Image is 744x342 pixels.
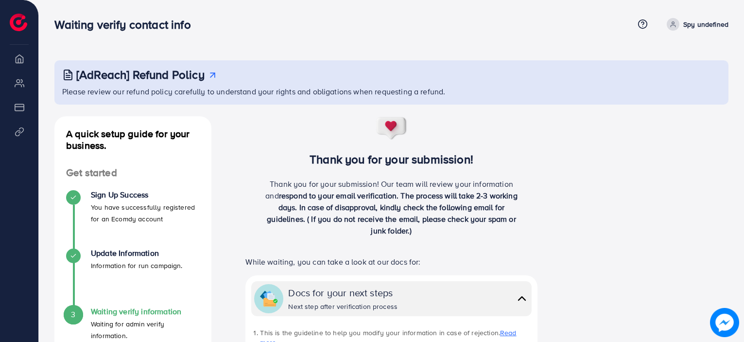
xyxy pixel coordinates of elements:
[663,18,728,31] a: Spy undefined
[76,68,205,82] h3: [AdReach] Refund Policy
[91,307,200,316] h4: Waiting verify information
[683,18,728,30] p: Spy undefined
[91,190,200,199] h4: Sign Up Success
[515,291,529,306] img: collapse
[288,286,398,300] div: Docs for your next steps
[376,116,408,141] img: success
[260,290,277,307] img: collapse
[54,190,211,249] li: Sign Up Success
[229,152,554,166] h3: Thank you for your submission!
[54,128,211,151] h4: A quick setup guide for your business.
[91,260,183,271] p: Information for run campaign.
[10,14,27,31] img: logo
[267,190,518,236] span: respond to your email verification. The process will take 2-3 working days. In case of disapprova...
[71,309,75,320] span: 3
[91,318,200,342] p: Waiting for admin verify information.
[54,18,198,32] h3: Waiting verify contact info
[288,302,398,311] div: Next step after verification process
[54,167,211,179] h4: Get started
[91,201,200,225] p: You have successfully registered for an Ecomdy account
[54,249,211,307] li: Update Information
[262,178,521,236] p: Thank you for your submission! Our team will review your information and
[245,256,537,268] p: While waiting, you can take a look at our docs for:
[710,308,739,337] img: image
[62,86,723,97] p: Please review our refund policy carefully to understand your rights and obligations when requesti...
[91,249,183,258] h4: Update Information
